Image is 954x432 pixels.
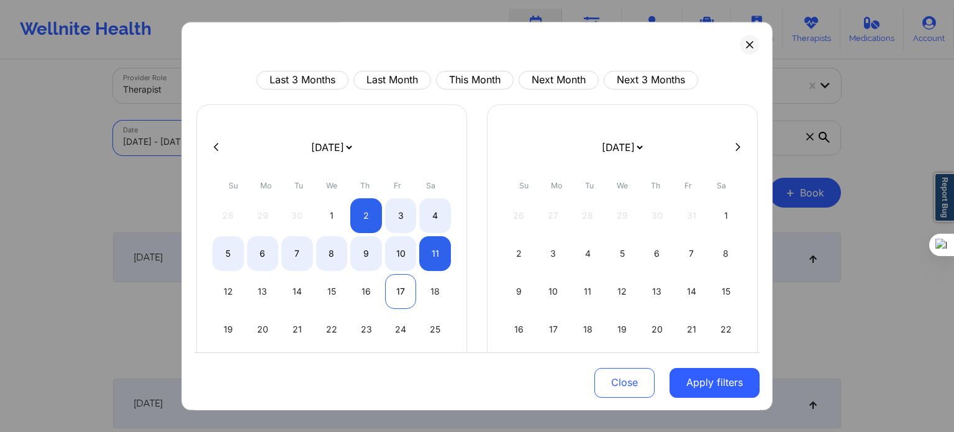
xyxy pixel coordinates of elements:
[572,236,604,271] div: Tue Nov 04 2025
[607,236,638,271] div: Wed Nov 05 2025
[538,274,570,309] div: Mon Nov 10 2025
[585,181,594,190] abbr: Tuesday
[710,274,742,309] div: Sat Nov 15 2025
[326,181,337,190] abbr: Wednesday
[247,236,279,271] div: Mon Oct 06 2025
[247,312,279,347] div: Mon Oct 20 2025
[607,312,638,347] div: Wed Nov 19 2025
[651,181,660,190] abbr: Thursday
[503,236,535,271] div: Sun Nov 02 2025
[503,350,535,385] div: Sun Nov 23 2025
[385,198,417,233] div: Fri Oct 03 2025
[710,236,742,271] div: Sat Nov 08 2025
[717,181,726,190] abbr: Saturday
[604,71,698,90] button: Next 3 Months
[710,350,742,385] div: Sat Nov 29 2025
[670,367,760,397] button: Apply filters
[572,274,604,309] div: Tue Nov 11 2025
[641,236,673,271] div: Thu Nov 06 2025
[426,181,435,190] abbr: Saturday
[607,274,638,309] div: Wed Nov 12 2025
[538,236,570,271] div: Mon Nov 03 2025
[353,71,431,90] button: Last Month
[260,181,271,190] abbr: Monday
[436,71,514,90] button: This Month
[641,312,673,347] div: Thu Nov 20 2025
[212,312,244,347] div: Sun Oct 19 2025
[572,312,604,347] div: Tue Nov 18 2025
[350,274,382,309] div: Thu Oct 16 2025
[316,198,348,233] div: Wed Oct 01 2025
[684,181,692,190] abbr: Friday
[247,350,279,385] div: Mon Oct 27 2025
[503,274,535,309] div: Sun Nov 09 2025
[212,274,244,309] div: Sun Oct 12 2025
[676,236,707,271] div: Fri Nov 07 2025
[419,274,451,309] div: Sat Oct 18 2025
[385,312,417,347] div: Fri Oct 24 2025
[419,236,451,271] div: Sat Oct 11 2025
[594,367,655,397] button: Close
[538,312,570,347] div: Mon Nov 17 2025
[676,350,707,385] div: Fri Nov 28 2025
[350,350,382,385] div: Thu Oct 30 2025
[229,181,238,190] abbr: Sunday
[676,312,707,347] div: Fri Nov 21 2025
[617,181,628,190] abbr: Wednesday
[519,181,529,190] abbr: Sunday
[551,181,562,190] abbr: Monday
[247,274,279,309] div: Mon Oct 13 2025
[419,312,451,347] div: Sat Oct 25 2025
[394,181,401,190] abbr: Friday
[316,350,348,385] div: Wed Oct 29 2025
[316,312,348,347] div: Wed Oct 22 2025
[538,350,570,385] div: Mon Nov 24 2025
[350,312,382,347] div: Thu Oct 23 2025
[281,236,313,271] div: Tue Oct 07 2025
[503,312,535,347] div: Sun Nov 16 2025
[316,236,348,271] div: Wed Oct 08 2025
[641,274,673,309] div: Thu Nov 13 2025
[385,350,417,385] div: Fri Oct 31 2025
[710,312,742,347] div: Sat Nov 22 2025
[360,181,370,190] abbr: Thursday
[607,350,638,385] div: Wed Nov 26 2025
[281,274,313,309] div: Tue Oct 14 2025
[572,350,604,385] div: Tue Nov 25 2025
[350,236,382,271] div: Thu Oct 09 2025
[710,198,742,233] div: Sat Nov 01 2025
[350,198,382,233] div: Thu Oct 02 2025
[281,312,313,347] div: Tue Oct 21 2025
[676,274,707,309] div: Fri Nov 14 2025
[316,274,348,309] div: Wed Oct 15 2025
[385,274,417,309] div: Fri Oct 17 2025
[419,198,451,233] div: Sat Oct 04 2025
[385,236,417,271] div: Fri Oct 10 2025
[281,350,313,385] div: Tue Oct 28 2025
[212,236,244,271] div: Sun Oct 05 2025
[641,350,673,385] div: Thu Nov 27 2025
[519,71,599,90] button: Next Month
[294,181,303,190] abbr: Tuesday
[212,350,244,385] div: Sun Oct 26 2025
[257,71,348,90] button: Last 3 Months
